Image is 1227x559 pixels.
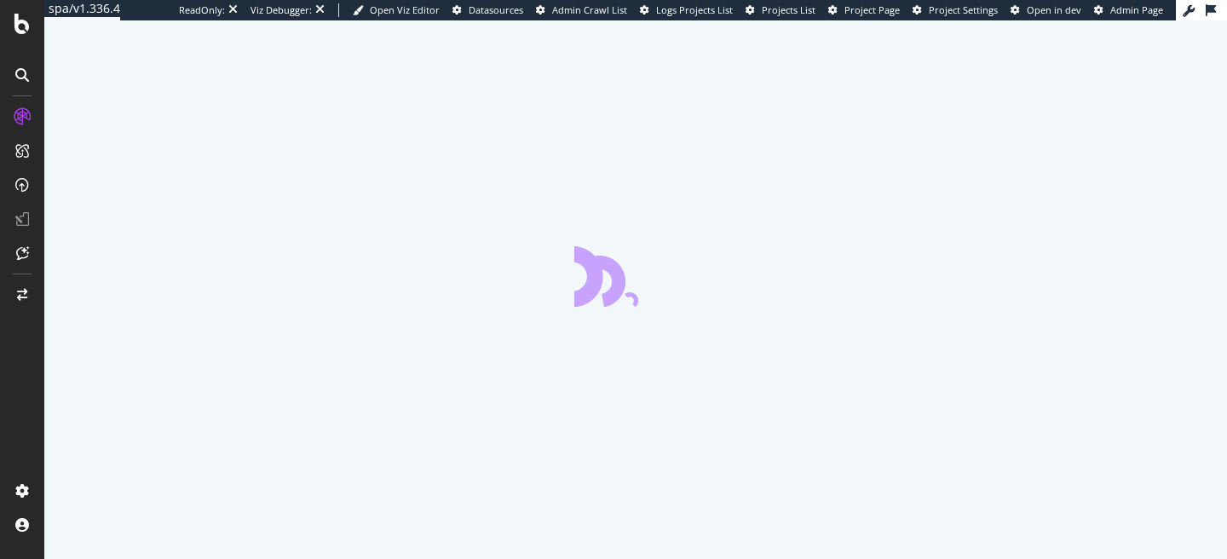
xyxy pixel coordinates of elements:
div: animation [574,245,697,307]
a: Admin Page [1094,3,1163,17]
a: Logs Projects List [640,3,733,17]
span: Datasources [469,3,523,16]
a: Open Viz Editor [353,3,440,17]
a: Open in dev [1011,3,1081,17]
a: Project Settings [913,3,998,17]
a: Admin Crawl List [536,3,627,17]
span: Admin Page [1110,3,1163,16]
span: Open Viz Editor [370,3,440,16]
a: Datasources [452,3,523,17]
span: Project Page [844,3,900,16]
span: Projects List [762,3,815,16]
a: Project Page [828,3,900,17]
span: Open in dev [1027,3,1081,16]
a: Projects List [746,3,815,17]
span: Logs Projects List [656,3,733,16]
div: ReadOnly: [179,3,225,17]
div: Viz Debugger: [251,3,312,17]
span: Admin Crawl List [552,3,627,16]
span: Project Settings [929,3,998,16]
